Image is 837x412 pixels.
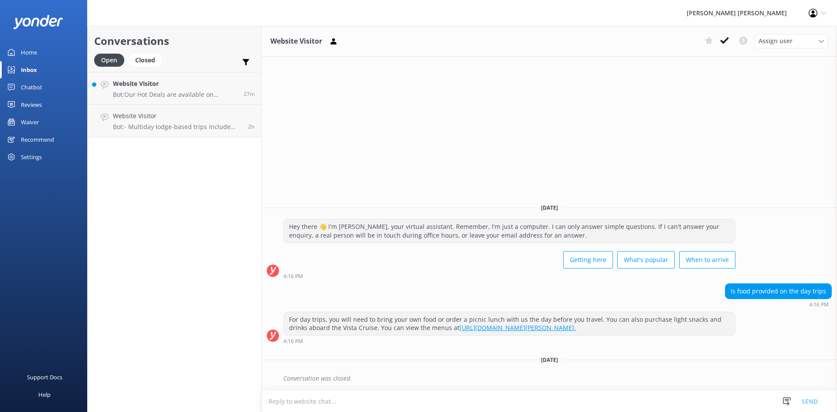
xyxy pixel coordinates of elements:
span: [DATE] [536,356,563,364]
div: Reviews [21,96,42,113]
div: Help [38,386,51,403]
span: Sep 25 2025 11:57am (UTC +12:00) Pacific/Auckland [248,123,255,130]
div: Sep 24 2025 04:16pm (UTC +12:00) Pacific/Auckland [283,338,735,344]
div: Sep 24 2025 04:16pm (UTC +12:00) Pacific/Auckland [283,273,735,279]
span: [DATE] [536,204,563,211]
div: Assign User [754,34,828,48]
p: Bot: - Multiday lodge-based trips include transport from [GEOGRAPHIC_DATA]. - For day trips durin... [113,123,242,131]
div: Conversation was closed. [283,371,832,386]
div: Support Docs [27,368,62,386]
div: Sep 24 2025 04:16pm (UTC +12:00) Pacific/Auckland [725,301,832,307]
button: When to arrive [679,251,735,269]
div: Inbox [21,61,37,78]
strong: 4:16 PM [283,274,303,279]
a: Open [94,55,129,65]
div: Waiver [21,113,39,131]
div: Is food provided on the day trips [725,284,831,299]
button: What's popular [617,251,675,269]
div: Closed [129,54,162,67]
a: Website VisitorBot:- Multiday lodge-based trips include transport from [GEOGRAPHIC_DATA]. - For d... [88,105,261,137]
strong: 4:16 PM [809,302,829,307]
a: [URL][DOMAIN_NAME][PERSON_NAME]. [459,323,576,332]
strong: 4:16 PM [283,339,303,344]
a: Website VisitorBot:Our Hot Deals are available on selected, seasonal, and last-minute departures.... [88,72,261,105]
div: Chatbot [21,78,42,96]
h2: Conversations [94,33,255,49]
h4: Website Visitor [113,111,242,121]
img: yonder-white-logo.png [13,15,63,29]
div: For day trips, you will need to bring your own food or order a picnic lunch with us the day befor... [284,312,735,335]
span: Sep 25 2025 02:00pm (UTC +12:00) Pacific/Auckland [244,90,255,98]
div: Hey there 👋 I'm [PERSON_NAME], your virtual assistant. Remember, I'm just a computer. I can only ... [284,219,735,242]
div: 2025-09-25T01:56:45.324 [267,371,832,386]
a: Closed [129,55,166,65]
div: Home [21,44,37,61]
button: Getting here [563,251,613,269]
div: Settings [21,148,42,166]
div: Open [94,54,124,67]
h4: Website Visitor [113,79,237,89]
div: Recommend [21,131,54,148]
h3: Website Visitor [270,36,322,47]
span: Assign user [759,36,793,46]
p: Bot: Our Hot Deals are available on selected, seasonal, and last-minute departures. If you book o... [113,91,237,99]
